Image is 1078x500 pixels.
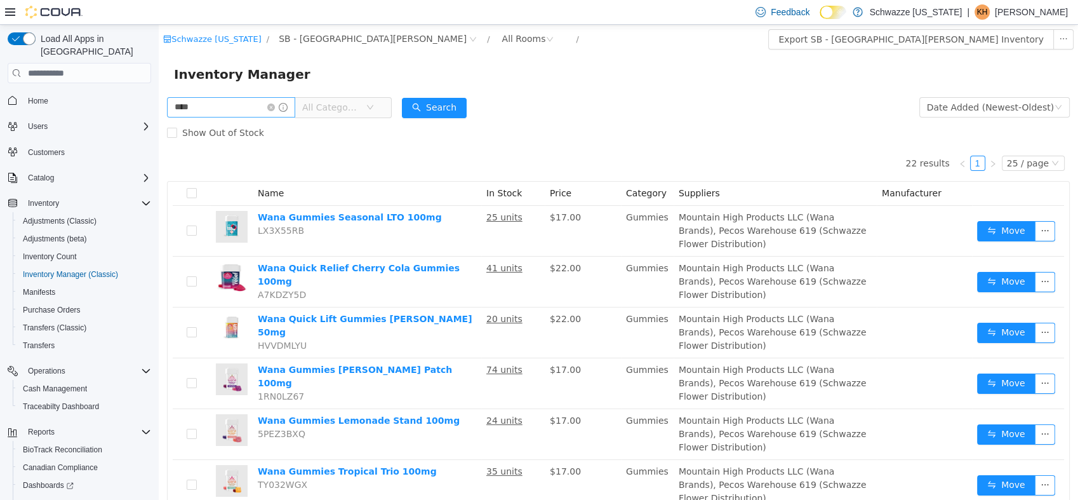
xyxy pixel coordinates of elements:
span: Cash Management [23,384,87,394]
span: / [328,10,331,19]
a: Wana Quick Lift Gummies [PERSON_NAME] 50mg [99,289,314,313]
button: icon: ellipsis [876,298,896,318]
span: Adjustments (Classic) [23,216,96,226]
span: Transfers [18,338,151,353]
span: Mountain High Products LLC (Wana Brands), Pecos Warehouse 619 (Schwazze Flower Distribution) [520,391,708,428]
a: BioTrack Reconciliation [18,442,107,457]
span: Home [23,92,151,108]
u: 41 units [328,238,364,248]
li: Next Page [827,131,842,146]
span: All Categories [143,76,201,89]
a: Wana Quick Relief Cherry Cola Gummies 100mg [99,238,301,262]
button: Canadian Compliance [13,459,156,476]
a: Transfers (Classic) [18,320,91,335]
div: Date Added (Newest-Oldest) [768,73,895,92]
button: icon: swapMove [818,196,877,217]
span: Adjustments (beta) [23,234,87,244]
span: Manifests [18,285,151,300]
li: 22 results [747,131,790,146]
button: Transfers (Classic) [13,319,156,337]
span: BioTrack Reconciliation [23,445,102,455]
span: Cash Management [18,381,151,396]
span: Purchase Orders [18,302,151,318]
span: $17.00 [391,340,422,350]
li: 1 [811,131,827,146]
p: Schwazze [US_STATE] [869,4,962,20]
img: Wana Quick Lift Gummies Clementine Shine 50mg hero shot [57,288,89,320]
button: icon: ellipsis [876,349,896,369]
button: Adjustments (Classic) [13,212,156,230]
button: Catalog [23,170,59,186]
button: Adjustments (beta) [13,230,156,248]
span: Purchase Orders [23,305,81,315]
td: Gummies [462,334,515,384]
span: Traceabilty Dashboard [23,402,99,412]
a: Dashboards [13,476,156,494]
img: Cova [25,6,83,18]
a: Purchase Orders [18,302,86,318]
span: Users [23,119,151,134]
td: Gummies [462,283,515,334]
i: icon: down [208,79,215,88]
span: Adjustments (beta) [18,231,151,247]
span: Catalog [28,173,54,183]
a: Inventory Count [18,249,82,264]
i: icon: right [830,135,838,143]
button: Operations [23,363,70,379]
a: Canadian Compliance [18,460,103,475]
td: Gummies [462,181,515,232]
span: Reports [28,427,55,437]
u: 20 units [328,289,364,299]
span: 5PEZ3BXQ [99,404,147,414]
span: Transfers (Classic) [18,320,151,335]
button: icon: swapMove [818,400,877,420]
td: Gummies [462,384,515,435]
span: Users [28,121,48,132]
span: Inventory [28,198,59,208]
a: 1 [812,132,826,145]
button: Inventory [23,196,64,211]
a: Adjustments (Classic) [18,213,102,229]
span: Inventory Count [23,252,77,262]
i: icon: down [893,135,900,144]
i: icon: down [896,79,903,88]
button: Transfers [13,337,156,355]
a: Inventory Manager (Classic) [18,267,123,282]
span: Show Out of Stock [18,103,110,113]
span: Home [28,96,48,106]
a: Manifests [18,285,60,300]
span: 1RN0LZ67 [99,367,145,377]
a: Transfers [18,338,60,353]
span: Dashboards [18,478,151,493]
span: Mountain High Products LLC (Wana Brands), Pecos Warehouse 619 (Schwazze Flower Distribution) [520,289,708,326]
img: Wana Gummies Berry Patch 100mg hero shot [57,339,89,370]
input: Dark Mode [820,6,846,19]
span: Mountain High Products LLC (Wana Brands), Pecos Warehouse 619 (Schwazze Flower Distribution) [520,187,708,224]
a: Adjustments (beta) [18,231,92,247]
u: 35 units [328,442,364,452]
button: icon: swapMove [818,450,877,471]
button: Export SB - [GEOGRAPHIC_DATA][PERSON_NAME] Inventory [609,4,895,25]
img: Wana Gummies Tropical Trio 100mg hero shot [57,440,89,472]
span: HVVDMLYU [99,316,148,326]
span: Mountain High Products LLC (Wana Brands), Pecos Warehouse 619 (Schwazze Flower Distribution) [520,238,708,275]
span: Operations [23,363,151,379]
span: Customers [28,147,65,158]
button: Purchase Orders [13,301,156,319]
button: Inventory Manager (Classic) [13,266,156,283]
td: Gummies [462,435,515,486]
a: Wana Gummies Tropical Trio 100mg [99,442,278,452]
span: / [417,10,420,19]
u: 74 units [328,340,364,350]
button: icon: swapMove [818,349,877,369]
span: Mountain High Products LLC (Wana Brands), Pecos Warehouse 619 (Schwazze Flower Distribution) [520,442,708,478]
button: Cash Management [13,380,156,398]
span: LX3X55RB [99,201,145,211]
span: Canadian Compliance [18,460,151,475]
span: Canadian Compliance [23,463,98,473]
button: icon: swapMove [818,247,877,267]
span: Inventory Manager (Classic) [18,267,151,282]
button: Customers [3,143,156,161]
span: / [108,10,110,19]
